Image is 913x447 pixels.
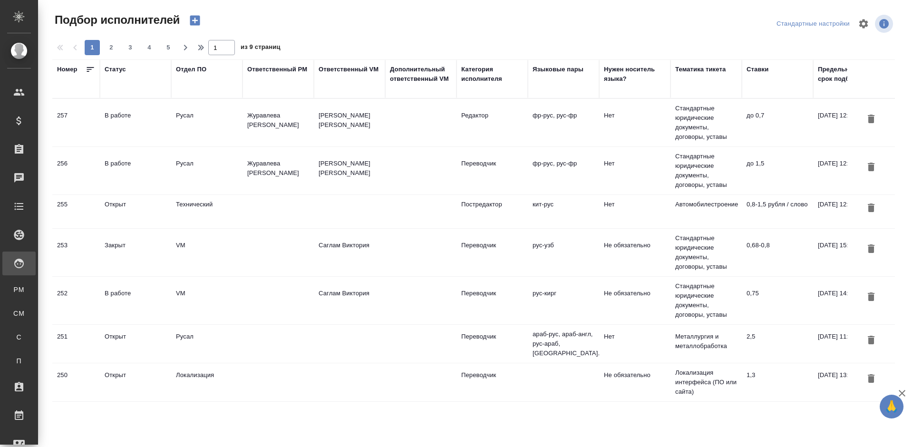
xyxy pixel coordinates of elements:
td: Журавлева [PERSON_NAME] [243,106,314,139]
div: Открыт [105,370,166,380]
div: 255 [57,200,95,209]
td: [DATE] 13:23 [813,366,884,399]
span: Посмотреть информацию [875,15,895,33]
div: Нужен носитель языка? [604,65,666,84]
td: [DATE] 12:00 [813,106,884,139]
div: Ответственный PM [247,65,307,74]
td: Стандартные юридические документы, договоры, уставы [670,147,742,194]
button: 2 [104,40,119,55]
span: 🙏 [884,397,900,417]
td: VM [171,236,243,269]
div: В работе [105,111,166,120]
a: С [7,328,31,347]
td: [DATE] 15:55 [813,236,884,269]
td: [DATE] 12:00 [813,154,884,187]
p: рус-кирг [533,289,594,298]
div: Номер [57,65,78,74]
div: Категория исполнителя [461,65,523,84]
div: Статус [105,65,126,74]
a: П [7,351,31,370]
td: Переводчик [456,236,528,269]
p: фр-рус, рус-фр [533,159,594,168]
td: Переводчик [456,154,528,187]
td: Нет [599,154,670,187]
span: CM [12,309,26,318]
button: 5 [161,40,176,55]
td: Переводчик [456,366,528,399]
button: Удалить [863,200,879,217]
td: 0,8-1,5 рубля / слово [742,195,813,228]
span: 2 [104,43,119,52]
td: Не обязательно [599,284,670,317]
td: Нет [599,327,670,360]
td: 0,68-0,8 [742,236,813,269]
span: из 9 страниц [241,41,281,55]
button: Удалить [863,332,879,350]
td: Локализация [171,366,243,399]
td: до 0,7 [742,106,813,139]
td: VM [171,284,243,317]
td: Стандартные юридические документы, договоры, уставы [670,277,742,324]
span: 5 [161,43,176,52]
td: Переводчик [456,284,528,317]
button: Создать [184,12,206,29]
div: 256 [57,159,95,168]
div: Предельный срок подбора [818,65,870,84]
td: Не обязательно [599,366,670,399]
div: Открыт [105,200,166,209]
div: В работе [105,159,166,168]
div: Ответственный VM [319,65,379,74]
td: Автомобилестроение [670,195,742,228]
span: Настроить таблицу [852,12,875,35]
div: 251 [57,332,95,341]
div: В работе [105,289,166,298]
td: [PERSON_NAME] [PERSON_NAME] [314,154,385,187]
td: Редактор [456,106,528,139]
td: Металлургия и металлобработка [670,327,742,360]
td: 1,3 [742,366,813,399]
div: Отдел ПО [176,65,206,74]
td: [DATE] 11:51 [813,327,884,360]
td: [DATE] 12:00 [813,195,884,228]
p: кит-рус [533,200,594,209]
td: Нет [599,195,670,228]
a: CM [7,304,31,323]
div: Закрыт [105,241,166,250]
button: Удалить [863,289,879,306]
td: Стандартные юридические документы, договоры, уставы [670,99,742,146]
td: Постредактор [456,195,528,228]
button: Удалить [863,370,879,388]
button: Удалить [863,159,879,176]
p: араб-рус, араб-англ, рус-араб, [GEOGRAPHIC_DATA]... [533,330,594,358]
div: Ставки [747,65,768,74]
td: Журавлева [PERSON_NAME] [243,154,314,187]
button: 4 [142,40,157,55]
div: Языковые пары [533,65,583,74]
div: 253 [57,241,95,250]
span: С [12,332,26,342]
td: [DATE] 14:32 [813,284,884,317]
div: split button [774,17,852,31]
td: Стандартные юридические документы, договоры, уставы [670,229,742,276]
td: до 1,5 [742,154,813,187]
td: Переводчик [456,327,528,360]
div: Открыт [105,332,166,341]
button: Удалить [863,241,879,258]
td: Русал [171,327,243,360]
div: Дополнительный ответственный VM [390,65,452,84]
td: Саглам Виктория [314,236,385,269]
td: Русал [171,106,243,139]
td: 2,5 [742,327,813,360]
p: фр-рус, рус-фр [533,111,594,120]
td: [PERSON_NAME] [PERSON_NAME] [314,106,385,139]
td: 0,75 [742,284,813,317]
a: PM [7,280,31,299]
span: PM [12,285,26,294]
div: 257 [57,111,95,120]
p: рус-узб [533,241,594,250]
span: П [12,356,26,366]
button: 3 [123,40,138,55]
td: Технический [171,195,243,228]
span: 4 [142,43,157,52]
span: Подбор исполнителей [52,12,180,28]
